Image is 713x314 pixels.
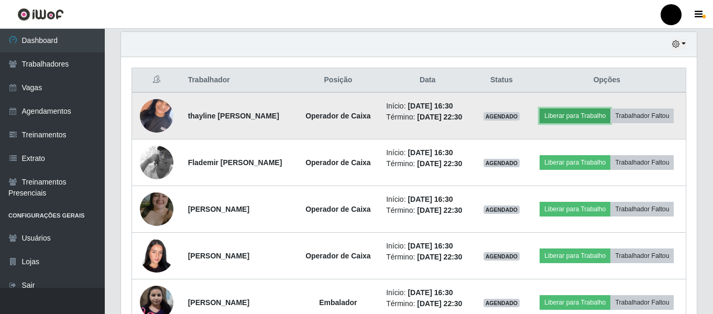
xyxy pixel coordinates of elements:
time: [DATE] 22:30 [417,113,462,121]
li: Término: [386,158,469,169]
span: AGENDADO [484,159,520,167]
th: Posição [297,68,380,93]
time: [DATE] 22:30 [417,299,462,308]
strong: Operador de Caixa [305,205,371,213]
img: 1677862473540.jpeg [140,133,173,192]
button: Liberar para Trabalho [540,109,610,123]
strong: Operador de Caixa [305,252,371,260]
button: Trabalhador Faltou [610,155,674,170]
li: Início: [386,101,469,112]
li: Término: [386,112,469,123]
button: Liberar para Trabalho [540,155,610,170]
time: [DATE] 16:30 [408,102,453,110]
time: [DATE] 22:30 [417,253,462,261]
strong: thayline [PERSON_NAME] [188,112,279,120]
strong: Flademir [PERSON_NAME] [188,158,282,167]
li: Término: [386,252,469,263]
time: [DATE] 22:30 [417,206,462,214]
button: Trabalhador Faltou [610,248,674,263]
strong: Embalador [319,298,357,307]
img: CoreUI Logo [17,8,64,21]
strong: [PERSON_NAME] [188,252,249,260]
span: AGENDADO [484,299,520,307]
button: Liberar para Trabalho [540,295,610,310]
li: Início: [386,147,469,158]
strong: Operador de Caixa [305,158,371,167]
button: Trabalhador Faltou [610,202,674,216]
button: Trabalhador Faltou [610,109,674,123]
li: Término: [386,298,469,309]
li: Término: [386,205,469,216]
time: [DATE] 22:30 [417,159,462,168]
th: Opções [528,68,686,93]
time: [DATE] 16:30 [408,148,453,157]
button: Liberar para Trabalho [540,248,610,263]
li: Início: [386,194,469,205]
th: Trabalhador [182,68,297,93]
button: Trabalhador Faltou [610,295,674,310]
th: Status [475,68,528,93]
span: AGENDADO [484,205,520,214]
span: AGENDADO [484,112,520,121]
li: Início: [386,287,469,298]
span: AGENDADO [484,252,520,261]
time: [DATE] 16:30 [408,288,453,297]
time: [DATE] 16:30 [408,242,453,250]
img: 1737811794614.jpeg [140,179,173,239]
img: 1742821010159.jpeg [140,233,173,278]
time: [DATE] 16:30 [408,195,453,203]
th: Data [380,68,475,93]
strong: [PERSON_NAME] [188,205,249,213]
img: 1742385063633.jpeg [140,93,173,138]
button: Liberar para Trabalho [540,202,610,216]
li: Início: [386,241,469,252]
strong: [PERSON_NAME] [188,298,249,307]
strong: Operador de Caixa [305,112,371,120]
